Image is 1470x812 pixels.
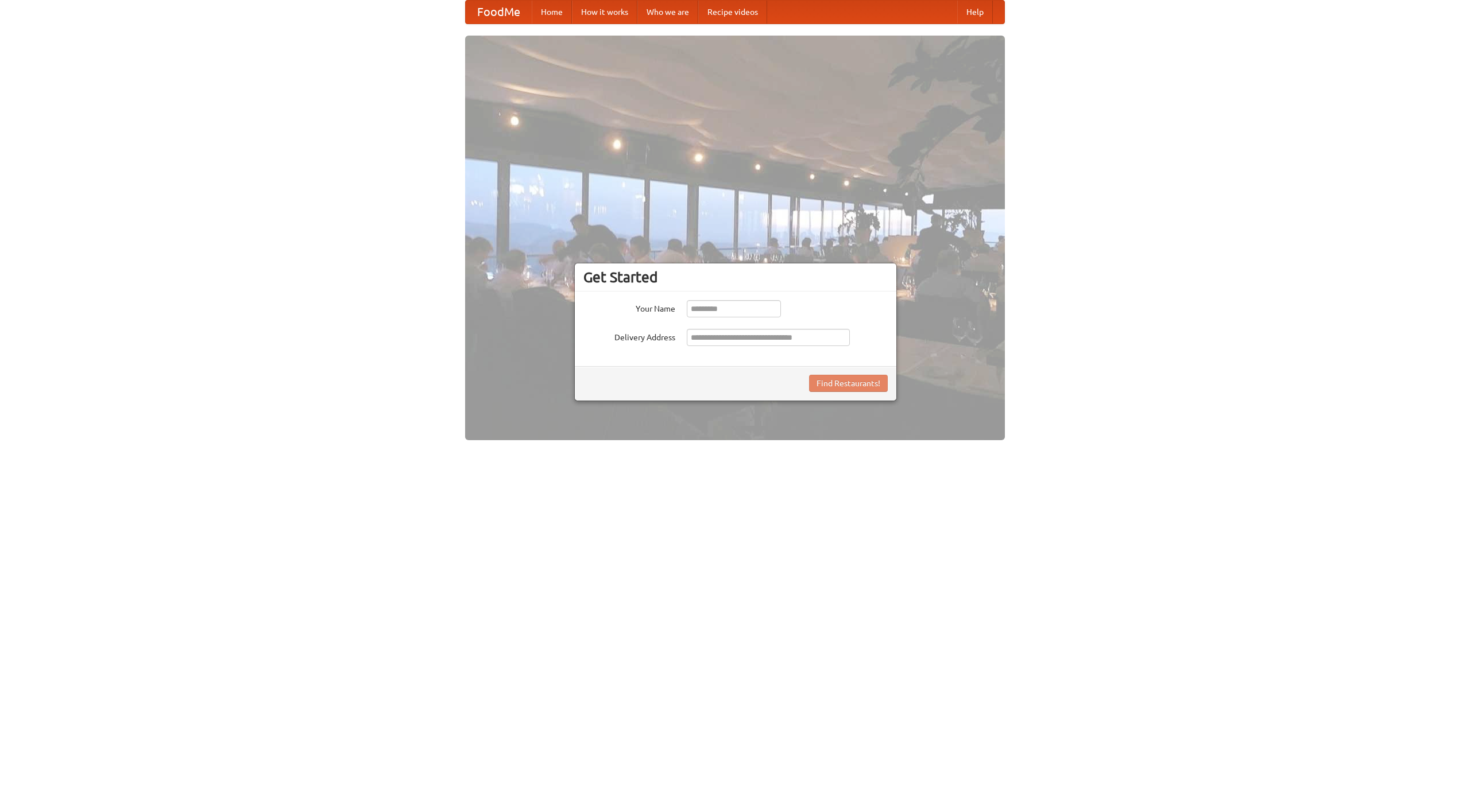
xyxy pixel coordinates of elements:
h3: Get Started [583,269,888,286]
label: Delivery Address [583,329,675,343]
a: Recipe videos [698,1,767,24]
a: FoodMe [466,1,532,24]
a: How it works [572,1,637,24]
button: Find Restaurants! [809,375,888,392]
a: Help [957,1,993,24]
label: Your Name [583,300,675,314]
a: Home [532,1,572,24]
a: Who we are [637,1,698,24]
